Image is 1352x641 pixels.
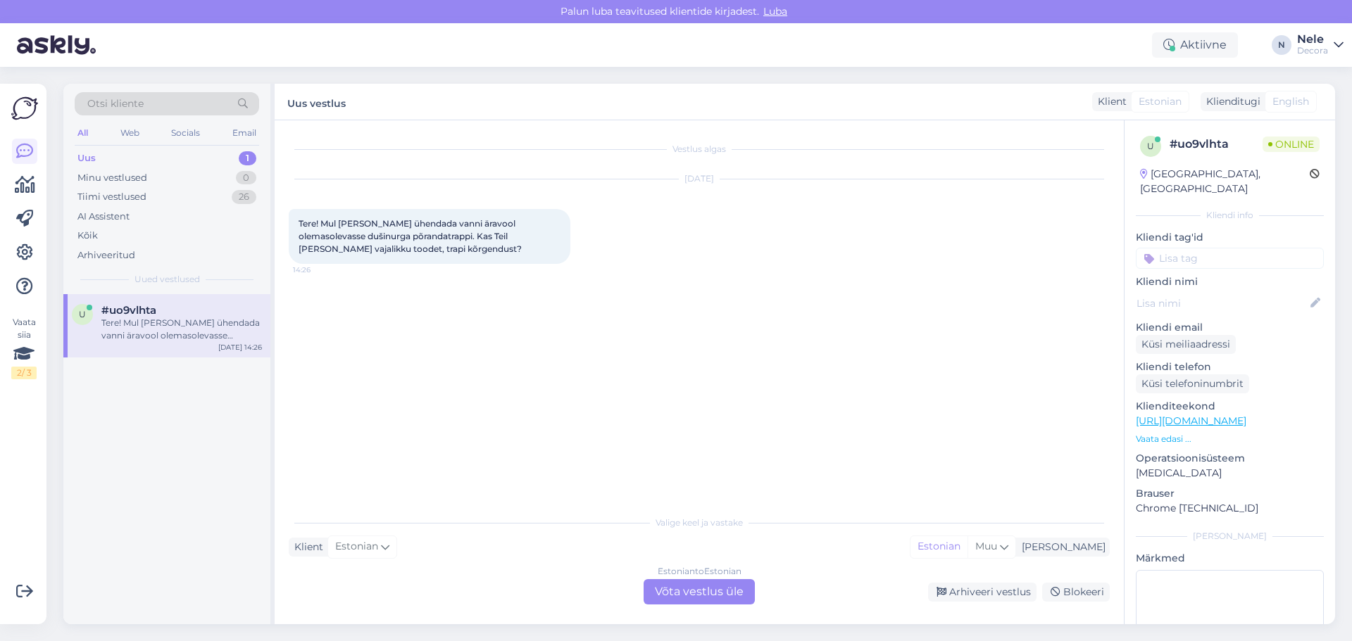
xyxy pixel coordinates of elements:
p: Operatsioonisüsteem [1136,451,1324,466]
div: 2 / 3 [11,367,37,379]
p: Kliendi telefon [1136,360,1324,374]
a: NeleDecora [1297,34,1344,56]
div: Klient [1092,94,1127,109]
div: All [75,124,91,142]
div: Kõik [77,229,98,243]
p: Brauser [1136,486,1324,501]
div: [PERSON_NAME] [1136,530,1324,542]
div: Küsi telefoninumbrit [1136,374,1249,393]
div: Socials [168,124,203,142]
div: Estonian [910,536,968,557]
p: Kliendi nimi [1136,274,1324,289]
div: Web [118,124,142,142]
p: Kliendi email [1136,320,1324,335]
div: Klient [289,540,323,554]
div: Nele [1297,34,1328,45]
p: Klienditeekond [1136,399,1324,414]
p: [MEDICAL_DATA] [1136,466,1324,481]
span: Uued vestlused [134,273,200,286]
div: Minu vestlused [77,171,147,185]
div: Valige keel ja vastake [289,516,1110,529]
p: Kliendi tag'id [1136,230,1324,245]
div: Vestlus algas [289,143,1110,156]
div: Küsi meiliaadressi [1136,335,1236,354]
div: [PERSON_NAME] [1016,540,1106,554]
span: 14:26 [293,265,346,275]
div: 0 [236,171,256,185]
p: Märkmed [1136,551,1324,566]
img: Askly Logo [11,95,38,122]
span: Estonian [335,539,378,554]
div: Tiimi vestlused [77,190,146,204]
span: Luba [759,5,791,18]
input: Lisa tag [1136,248,1324,269]
span: #uo9vlhta [101,304,156,317]
div: Arhiveeritud [77,248,135,262]
div: Blokeeri [1042,583,1110,602]
div: Uus [77,151,96,165]
div: # uo9vlhta [1170,136,1263,153]
div: Kliendi info [1136,209,1324,222]
div: 1 [239,151,256,165]
span: Estonian [1139,94,1182,109]
span: u [1147,141,1154,151]
div: Decora [1297,45,1328,56]
span: Tere! Mul [PERSON_NAME] ühendada vanni äravool olemasolevasse dušinurga põrandatrappi. Kas Teil [... [299,218,522,254]
div: [DATE] 14:26 [218,342,262,353]
div: [GEOGRAPHIC_DATA], [GEOGRAPHIC_DATA] [1140,167,1310,196]
div: Estonian to Estonian [658,565,741,578]
span: u [79,309,86,319]
input: Lisa nimi [1137,296,1308,311]
div: Vaata siia [11,316,37,379]
span: Online [1263,137,1320,152]
p: Chrome [TECHNICAL_ID] [1136,501,1324,516]
div: AI Assistent [77,210,130,224]
div: [DATE] [289,172,1110,185]
span: Muu [975,540,997,552]
span: English [1272,94,1309,109]
span: Otsi kliente [87,96,144,111]
div: Võta vestlus üle [644,579,755,604]
div: 26 [232,190,256,204]
div: Tere! Mul [PERSON_NAME] ühendada vanni äravool olemasolevasse dušinurga põrandatrappi. Kas Teil [... [101,317,262,342]
label: Uus vestlus [287,92,346,111]
p: Vaata edasi ... [1136,433,1324,445]
a: [URL][DOMAIN_NAME] [1136,414,1246,427]
div: Klienditugi [1201,94,1260,109]
div: Email [230,124,259,142]
div: Arhiveeri vestlus [928,583,1037,602]
div: N [1272,35,1291,55]
div: Aktiivne [1152,32,1238,58]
